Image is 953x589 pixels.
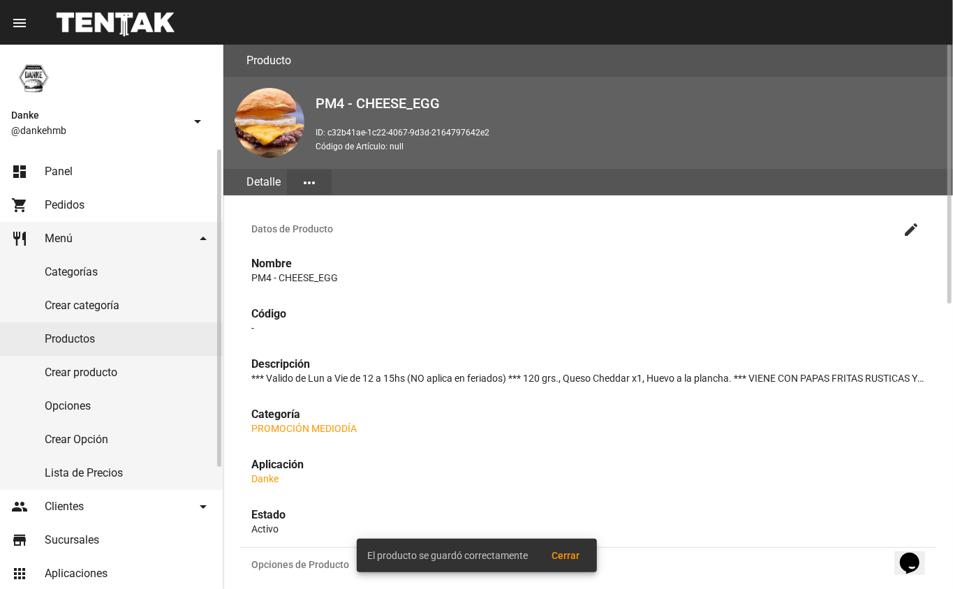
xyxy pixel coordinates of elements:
[251,458,304,471] strong: Aplicación
[11,163,28,180] mat-icon: dashboard
[246,51,291,70] h3: Producto
[251,257,292,270] strong: Nombre
[189,113,206,130] mat-icon: arrow_drop_down
[368,549,529,562] span: El producto se guardó correctamente
[45,232,73,246] span: Menú
[251,371,925,385] p: *** Valido de Lun a Vie de 12 a 15hs (NO aplica en feriados) *** 120 grs., Queso Cheddar x1, Huev...
[541,543,591,568] button: Cerrar
[11,124,184,137] span: @dankehmb
[251,423,357,434] a: PROMOCIÓN MEDIODÍA
[897,215,925,243] button: Editar
[235,88,304,158] img: 32798bc7-b8d8-4720-a981-b748d0984708.png
[894,533,939,575] iframe: chat widget
[11,498,28,515] mat-icon: people
[251,408,300,421] strong: Categoría
[45,533,99,547] span: Sucursales
[11,107,184,124] span: Danke
[11,230,28,247] mat-icon: restaurant
[11,15,28,31] mat-icon: menu
[11,56,56,100] img: 1d4517d0-56da-456b-81f5-6111ccf01445.png
[251,321,925,335] p: -
[251,307,286,320] strong: Código
[11,197,28,214] mat-icon: shopping_cart
[316,92,942,114] h2: PM4 - CHEESE_EGG
[251,522,925,536] p: Activo
[11,532,28,549] mat-icon: store
[316,140,942,154] p: Código de Artículo: null
[251,271,925,285] p: PM4 - CHEESE_EGG
[45,567,108,581] span: Aplicaciones
[316,126,942,140] p: ID: c32b41ae-1c22-4067-9d3d-2164797642e2
[251,559,897,570] span: Opciones de Producto
[195,498,212,515] mat-icon: arrow_drop_down
[903,221,919,238] mat-icon: create
[45,500,84,514] span: Clientes
[45,198,84,212] span: Pedidos
[251,357,310,371] strong: Descripción
[240,169,287,195] div: Detalle
[251,508,286,521] strong: Estado
[287,170,332,195] button: Elegir sección
[251,473,279,484] a: Danke
[301,174,318,191] mat-icon: more_horiz
[552,550,580,561] span: Cerrar
[195,230,212,247] mat-icon: arrow_drop_down
[251,223,897,234] span: Datos de Producto
[11,565,28,582] mat-icon: apps
[45,165,73,179] span: Panel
